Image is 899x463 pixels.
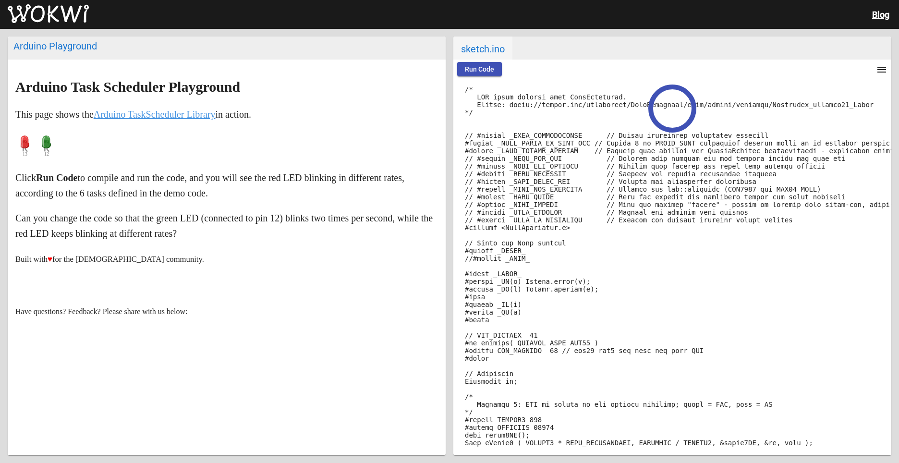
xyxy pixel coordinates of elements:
p: Click to compile and run the code, and you will see the red LED blinking in different rates, acco... [15,170,438,201]
button: Run Code [457,62,502,76]
a: Arduino TaskScheduler Library [94,109,216,120]
div: Arduino Playground [13,40,440,52]
span: Have questions? Feedback? Please share with us below: [15,307,188,316]
span: sketch.ino [453,37,512,60]
span: ♥ [48,255,52,264]
p: This page shows the in action. [15,107,438,122]
h2: Arduino Task Scheduler Playground [15,79,438,95]
mat-icon: menu [876,64,887,75]
strong: Run Code [36,172,77,183]
small: Built with for the [DEMOGRAPHIC_DATA] community. [15,255,204,264]
span: Run Code [465,65,494,73]
a: Blog [872,10,889,20]
img: Wokwi [8,4,89,24]
p: Can you change the code so that the green LED (connected to pin 12) blinks two times per second, ... [15,210,438,241]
